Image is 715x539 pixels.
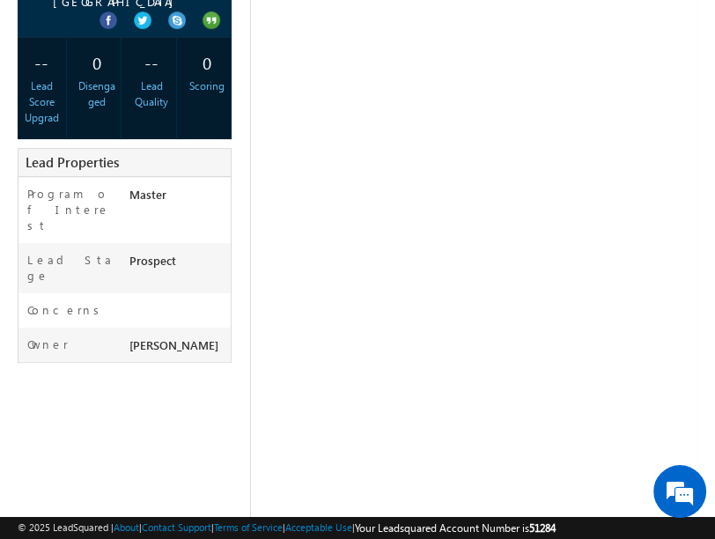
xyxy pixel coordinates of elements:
a: Acceptable Use [285,521,352,533]
label: Owner [27,336,69,352]
div: Minimize live chat window [289,9,331,51]
label: Lead Stage [27,252,114,284]
span: Your Leadsquared Account Number is [355,521,556,535]
span: © 2025 LeadSquared | | | | | [18,520,556,536]
textarea: Type your message and hit 'Enter' [23,163,321,403]
a: Contact Support [142,521,211,533]
div: Prospect [125,252,232,277]
div: Scoring [187,78,226,94]
div: Lead Score Upgrad [22,78,62,126]
label: Concerns [27,302,106,318]
div: Lead Quality [132,78,172,110]
em: Start Chat [240,417,320,440]
div: 0 [187,46,226,78]
div: -- [132,46,172,78]
div: 0 [77,46,116,78]
a: About [114,521,139,533]
span: Lead Properties [26,153,119,171]
div: Disengaged [77,78,116,110]
span: [PERSON_NAME] [129,337,218,352]
span: 51284 [529,521,556,535]
div: -- [22,46,62,78]
a: Terms of Service [214,521,283,533]
img: d_60004797649_company_0_60004797649 [30,92,74,115]
label: Program of Interest [27,186,114,233]
div: Chat with us now [92,92,296,115]
div: Master [125,186,232,210]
